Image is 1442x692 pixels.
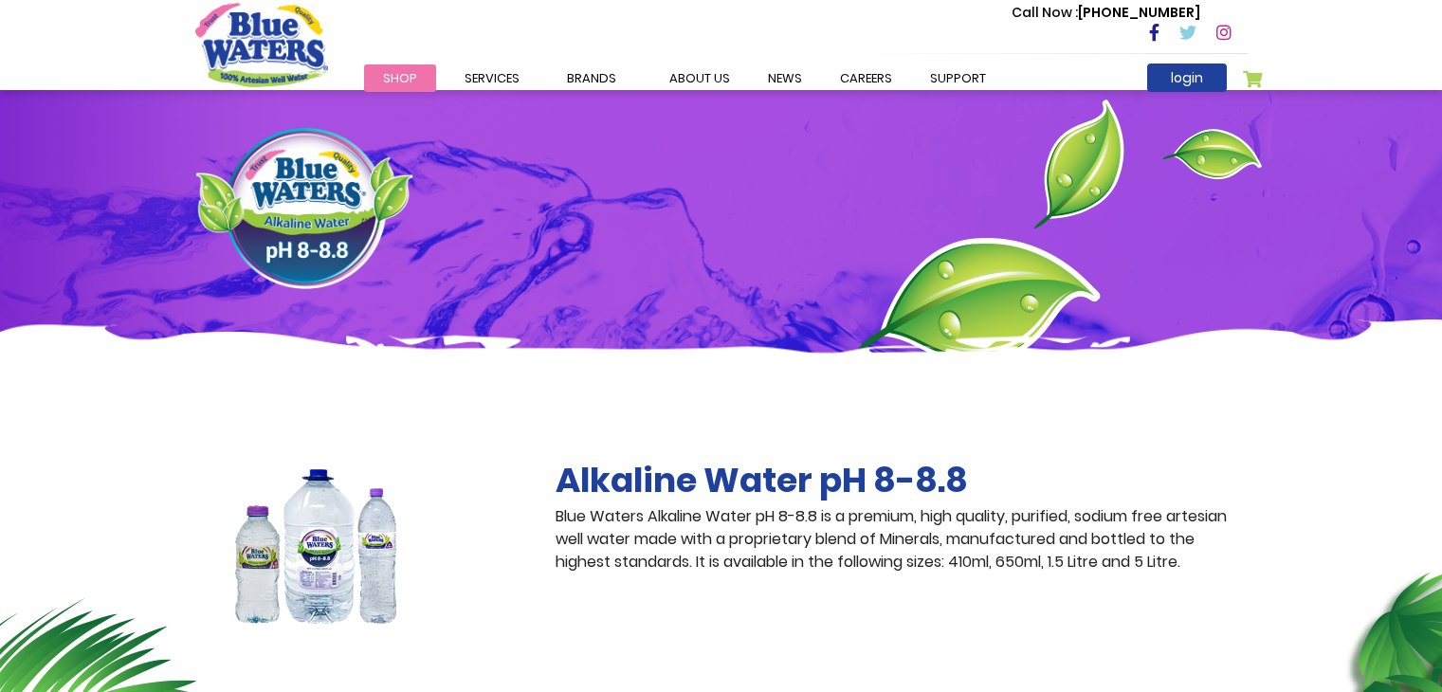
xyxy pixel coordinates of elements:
[195,3,328,86] a: store logo
[446,64,538,92] a: Services
[364,64,436,92] a: Shop
[567,69,616,87] span: Brands
[556,505,1248,574] p: Blue Waters Alkaline Water pH 8-8.8 is a premium, high quality, purified, sodium free artesian we...
[1012,3,1200,23] p: [PHONE_NUMBER]
[1147,64,1227,92] a: login
[1012,3,1078,22] span: Call Now :
[911,64,1005,92] a: support
[749,64,821,92] a: News
[650,64,749,92] a: about us
[556,460,1248,501] h2: Alkaline Water pH 8-8.8
[383,69,417,87] span: Shop
[465,69,520,87] span: Services
[548,64,635,92] a: Brands
[821,64,911,92] a: careers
